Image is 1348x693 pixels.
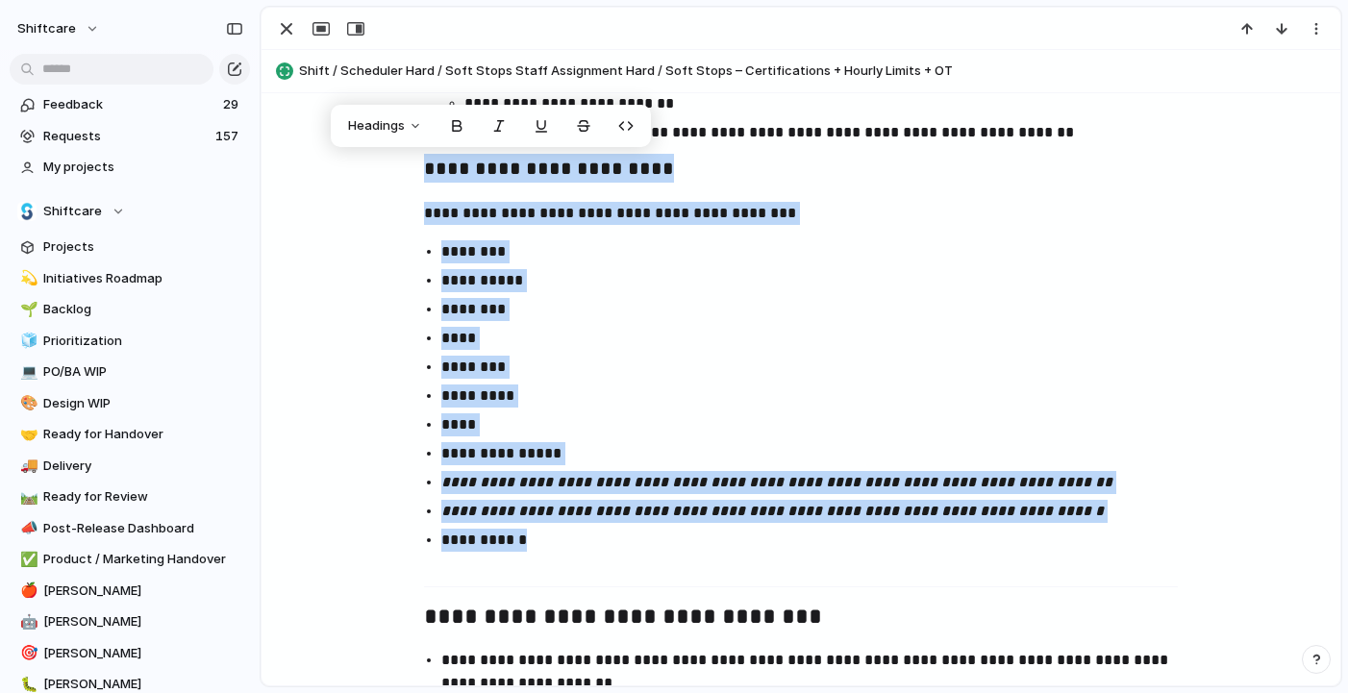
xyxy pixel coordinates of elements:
a: 📣Post-Release Dashboard [10,514,250,543]
button: ✅ [17,550,37,569]
a: ✅Product / Marketing Handover [10,545,250,574]
div: 💫 [20,267,34,289]
a: Feedback29 [10,90,250,119]
span: Post-Release Dashboard [43,519,243,538]
a: 🧊Prioritization [10,327,250,356]
button: 🍎 [17,582,37,601]
div: 🤖 [20,611,34,633]
div: 🎨 [20,392,34,414]
span: [PERSON_NAME] [43,612,243,631]
div: ✅ [20,549,34,571]
button: 📣 [17,519,37,538]
span: Projects [43,237,243,257]
button: 🎯 [17,644,37,663]
button: Headings [337,111,434,141]
span: Headings [348,116,405,136]
div: 📣 [20,517,34,539]
div: 🍎 [20,580,34,602]
span: Design WIP [43,394,243,413]
span: Ready for Review [43,487,243,507]
button: shiftcare [9,13,110,44]
span: Initiatives Roadmap [43,269,243,288]
a: 🛤️Ready for Review [10,483,250,511]
button: Shiftcare [10,197,250,226]
span: Delivery [43,457,243,476]
a: 🎯[PERSON_NAME] [10,639,250,668]
button: 💻 [17,362,37,382]
a: Projects [10,233,250,261]
span: PO/BA WIP [43,362,243,382]
button: 🧊 [17,332,37,351]
span: Feedback [43,95,217,114]
span: [PERSON_NAME] [43,644,243,663]
a: Requests157 [10,122,250,151]
span: Prioritization [43,332,243,351]
button: 🤝 [17,425,37,444]
a: 🍎[PERSON_NAME] [10,577,250,606]
div: 🎯 [20,642,34,664]
span: shiftcare [17,19,76,38]
span: [PERSON_NAME] [43,582,243,601]
div: 💻 [20,361,34,384]
a: 🤖[PERSON_NAME] [10,607,250,636]
div: 🤝 [20,424,34,446]
button: 🌱 [17,300,37,319]
span: My projects [43,158,243,177]
span: Requests [43,127,210,146]
span: Shiftcare [43,202,102,221]
a: 💻PO/BA WIP [10,358,250,386]
div: 🧊 [20,330,34,352]
span: Backlog [43,300,243,319]
a: 💫Initiatives Roadmap [10,264,250,293]
a: 🎨Design WIP [10,389,250,418]
a: 🚚Delivery [10,452,250,481]
div: 🛤️ [20,486,34,508]
span: Product / Marketing Handover [43,550,243,569]
button: 💫 [17,269,37,288]
button: Shift / Scheduler Hard / Soft Stops Staff Assignment Hard / Soft Stops – Certifications + Hourly ... [270,56,1332,87]
div: 🚚 [20,455,34,477]
a: 🤝Ready for Handover [10,420,250,449]
a: 🌱Backlog [10,295,250,324]
button: 🎨 [17,394,37,413]
span: 29 [223,95,242,114]
button: 🤖 [17,612,37,631]
div: 🌱 [20,299,34,321]
span: Ready for Handover [43,425,243,444]
button: 🚚 [17,457,37,476]
span: Shift / Scheduler Hard / Soft Stops Staff Assignment Hard / Soft Stops – Certifications + Hourly ... [299,62,1332,81]
a: My projects [10,153,250,182]
span: 157 [215,127,242,146]
button: 🛤️ [17,487,37,507]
